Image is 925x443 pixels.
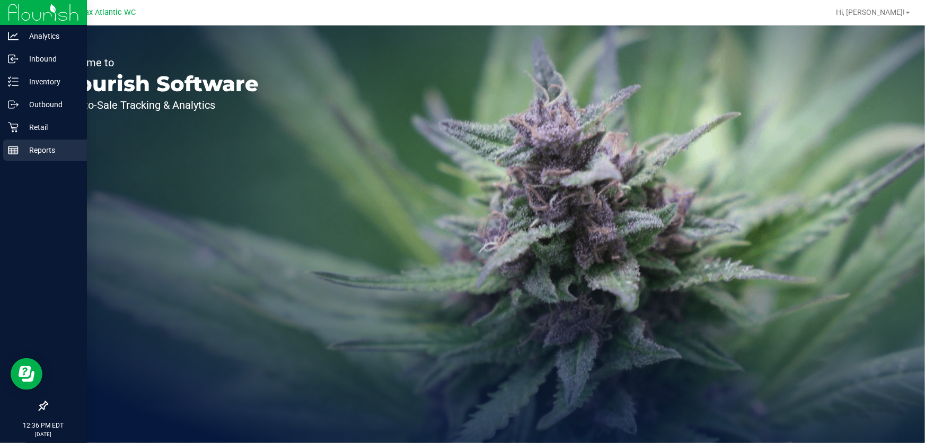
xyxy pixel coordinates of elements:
p: Analytics [19,30,82,42]
inline-svg: Inventory [8,76,19,87]
p: 12:36 PM EDT [5,421,82,430]
inline-svg: Inbound [8,54,19,64]
p: [DATE] [5,430,82,438]
p: Seed-to-Sale Tracking & Analytics [57,100,259,110]
p: Inbound [19,53,82,65]
inline-svg: Reports [8,145,19,155]
p: Outbound [19,98,82,111]
p: Retail [19,121,82,134]
inline-svg: Outbound [8,99,19,110]
iframe: Resource center [11,358,42,390]
inline-svg: Analytics [8,31,19,41]
p: Welcome to [57,57,259,68]
p: Reports [19,144,82,157]
span: Hi, [PERSON_NAME]! [836,8,905,16]
inline-svg: Retail [8,122,19,133]
p: Flourish Software [57,73,259,94]
span: Jax Atlantic WC [81,8,136,17]
p: Inventory [19,75,82,88]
